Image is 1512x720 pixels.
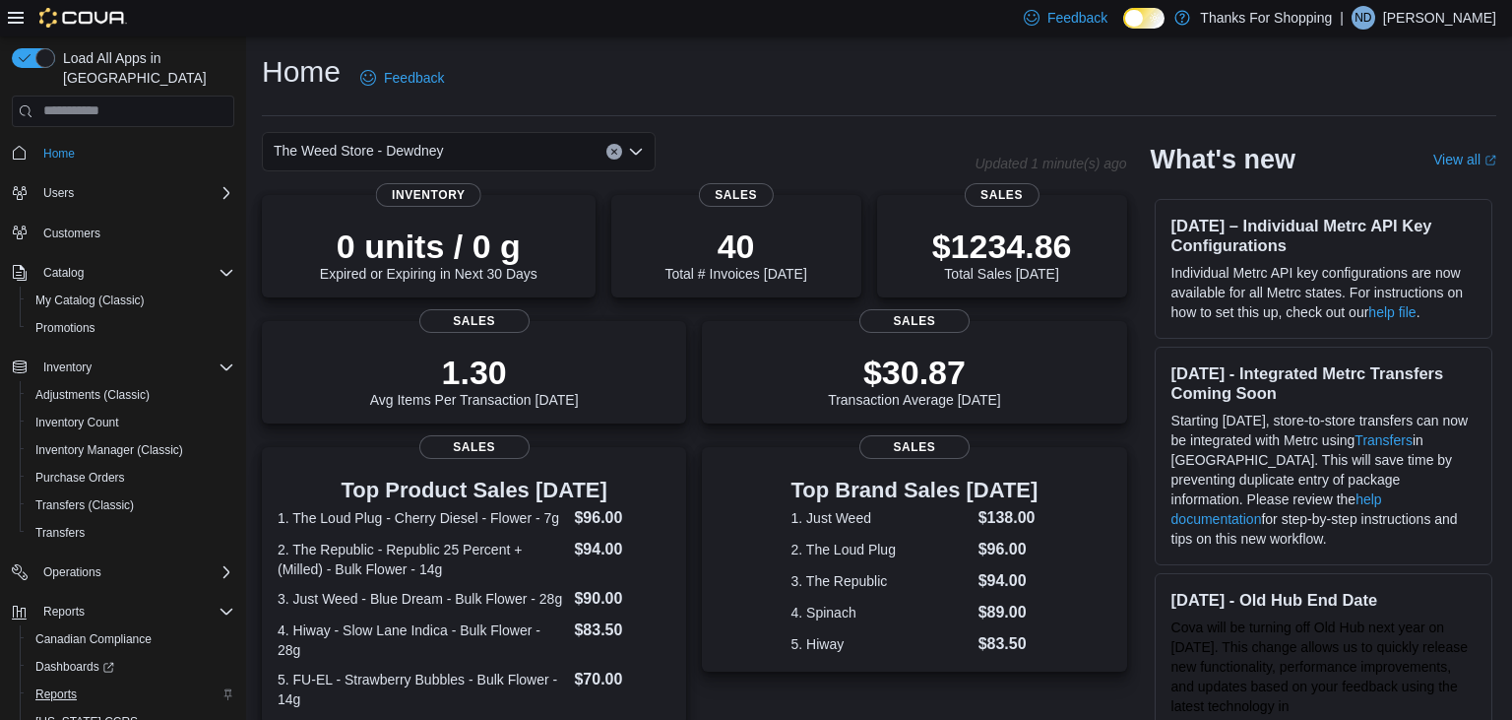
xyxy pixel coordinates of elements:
[574,587,670,611] dd: $90.00
[35,600,93,623] button: Reports
[35,600,234,623] span: Reports
[828,353,1001,408] div: Transaction Average [DATE]
[35,415,119,430] span: Inventory Count
[4,139,242,167] button: Home
[1151,144,1295,175] h2: What's new
[43,185,74,201] span: Users
[28,411,127,434] a: Inventory Count
[574,538,670,561] dd: $94.00
[320,227,537,282] div: Expired or Expiring in Next 30 Days
[28,466,133,490] a: Purchase Orders
[28,521,93,545] a: Transfers
[978,538,1039,561] dd: $96.00
[791,571,971,591] dt: 3. The Republic
[35,497,134,513] span: Transfers (Classic)
[28,438,191,462] a: Inventory Manager (Classic)
[791,540,971,559] dt: 2. The Loud Plug
[35,261,234,285] span: Catalog
[20,409,242,436] button: Inventory Count
[20,653,242,681] a: Dashboards
[978,601,1039,624] dd: $89.00
[35,293,145,308] span: My Catalog (Classic)
[1340,6,1344,30] p: |
[419,309,530,333] span: Sales
[664,227,806,282] div: Total # Invoices [DATE]
[35,631,152,647] span: Canadian Compliance
[1171,363,1476,403] h3: [DATE] - Integrated Metrc Transfers Coming Soon
[791,479,1039,502] h3: Top Brand Sales [DATE]
[1123,29,1124,30] span: Dark Mode
[35,356,99,379] button: Inventory
[262,52,341,92] h1: Home
[606,144,622,160] button: Clear input
[43,360,92,375] span: Inventory
[1171,216,1476,255] h3: [DATE] – Individual Metrc API Key Configurations
[278,540,566,579] dt: 2. The Republic - Republic 25 Percent + (Milled) - Bulk Flower - 14g
[35,261,92,285] button: Catalog
[35,560,234,584] span: Operations
[28,627,234,651] span: Canadian Compliance
[28,627,159,651] a: Canadian Compliance
[1171,590,1476,610] h3: [DATE] - Old Hub End Date
[628,144,644,160] button: Open list of options
[320,227,537,266] p: 0 units / 0 g
[370,353,579,392] p: 1.30
[352,58,452,98] a: Feedback
[35,320,95,336] span: Promotions
[1047,8,1107,28] span: Feedback
[4,179,242,207] button: Users
[20,625,242,653] button: Canadian Compliance
[28,438,234,462] span: Inventory Manager (Classic)
[35,181,82,205] button: Users
[932,227,1072,282] div: Total Sales [DATE]
[370,353,579,408] div: Avg Items Per Transaction [DATE]
[4,598,242,625] button: Reports
[55,48,234,88] span: Load All Apps in [GEOGRAPHIC_DATA]
[35,356,234,379] span: Inventory
[28,383,157,407] a: Adjustments (Classic)
[28,683,85,706] a: Reports
[574,506,670,530] dd: $96.00
[35,659,114,675] span: Dashboards
[1354,432,1413,448] a: Transfers
[278,508,566,528] dt: 1. The Loud Plug - Cherry Diesel - Flower - 7g
[978,506,1039,530] dd: $138.00
[43,564,101,580] span: Operations
[28,655,234,679] span: Dashboards
[376,183,481,207] span: Inventory
[1484,155,1496,166] svg: External link
[574,668,670,691] dd: $70.00
[28,383,234,407] span: Adjustments (Classic)
[20,491,242,519] button: Transfers (Classic)
[20,381,242,409] button: Adjustments (Classic)
[35,560,109,584] button: Operations
[964,183,1039,207] span: Sales
[35,442,183,458] span: Inventory Manager (Classic)
[1171,411,1476,549] p: Starting [DATE], store-to-store transfers can now be integrated with Metrc using in [GEOGRAPHIC_D...
[4,259,242,287] button: Catalog
[278,589,566,609] dt: 3. Just Weed - Blue Dream - Bulk Flower - 28g
[4,219,242,247] button: Customers
[4,354,242,381] button: Inventory
[274,139,444,163] span: The Weed Store - Dewdney
[28,521,234,545] span: Transfers
[384,68,444,88] span: Feedback
[1383,6,1496,30] p: [PERSON_NAME]
[1354,6,1371,30] span: ND
[278,670,566,709] dt: 5. FU-EL - Strawberry Bubbles - Bulk Flower - 14g
[791,634,971,654] dt: 5. Hiway
[978,632,1039,656] dd: $83.50
[1368,304,1416,320] a: help file
[28,655,122,679] a: Dashboards
[43,226,100,241] span: Customers
[28,683,234,706] span: Reports
[28,289,153,312] a: My Catalog (Classic)
[828,353,1001,392] p: $30.87
[278,621,566,660] dt: 4. Hiway - Slow Lane Indica - Bulk Flower - 28g
[699,183,774,207] span: Sales
[20,436,242,464] button: Inventory Manager (Classic)
[978,569,1039,593] dd: $94.00
[20,681,242,708] button: Reports
[975,156,1126,171] p: Updated 1 minute(s) ago
[1433,152,1496,167] a: View allExternal link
